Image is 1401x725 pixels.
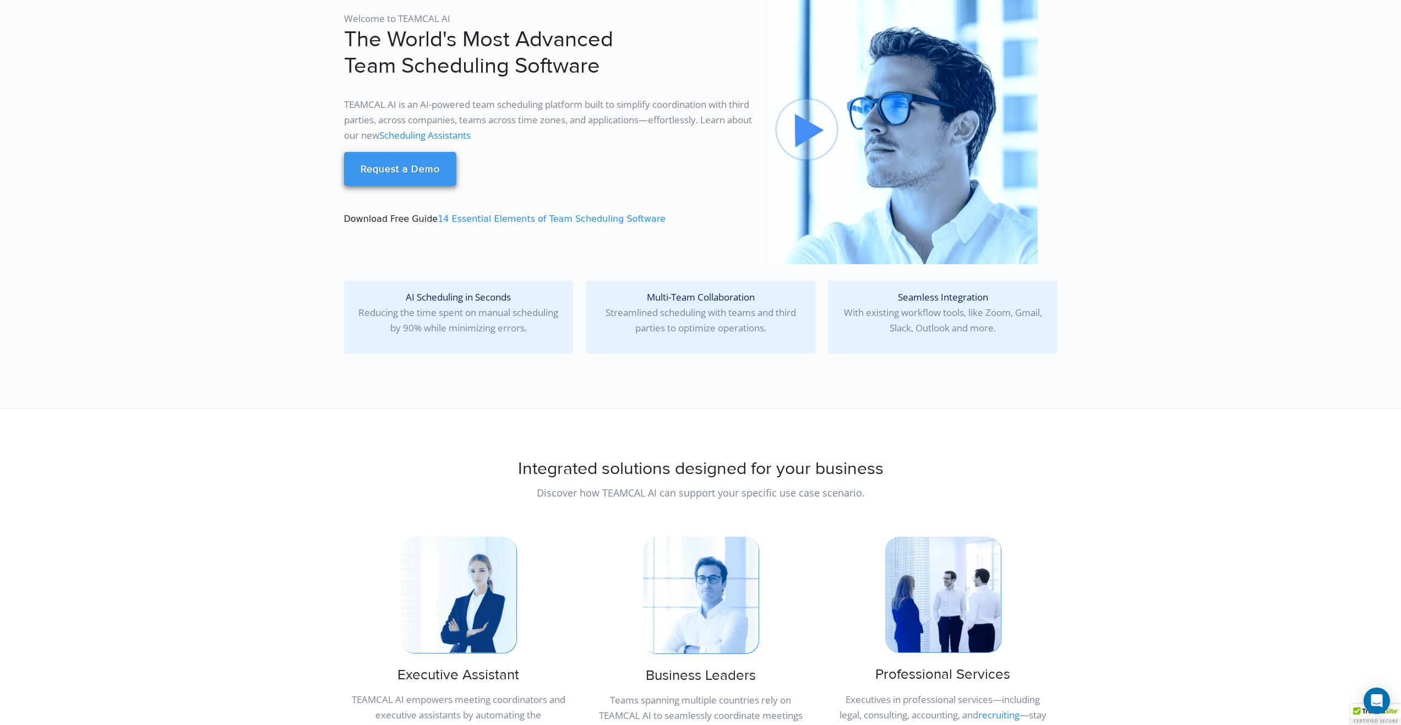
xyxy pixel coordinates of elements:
[898,291,988,303] span: Seamless Integration
[344,667,573,684] h3: Executive Assistant
[586,667,815,684] h3: Business Leaders
[837,290,1049,336] p: With existing workflow tools, like Zoom, Gmail, Slack, Outlook and more.
[1350,704,1401,725] div: TrustedSite Certified
[344,11,755,26] p: Welcome to TEAMCAL AI
[401,537,516,652] img: pic
[1364,688,1390,714] div: Open Intercom Messenger
[828,666,1057,683] h3: Professional Services
[885,537,1001,652] img: pic
[344,152,456,186] a: Request a Demo
[344,485,1057,500] p: Discover how TEAMCAL AI can support your specific use case scenario.
[379,129,471,141] a: Scheduling Assistants
[438,214,666,224] a: 14 Essential Elements of Team Scheduling Software
[595,290,806,336] p: Streamlined scheduling with teams and third parties to optimize operations.
[647,291,755,303] span: Multi-Team Collaboration
[353,290,564,336] p: Reducing the time spent on manual scheduling by 90% while minimizing errors.
[344,26,755,79] h1: The World's Most Advanced Team Scheduling Software
[344,97,755,143] p: TEAMCAL AI is an AI-powered team scheduling platform built to simplify coordination with third pa...
[643,537,759,653] img: pic
[978,708,1020,721] a: recruiting
[406,291,511,303] span: AI Scheduling in Seconds
[344,459,1057,479] h2: Integrated solutions designed for your business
